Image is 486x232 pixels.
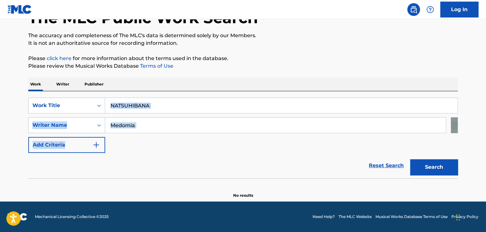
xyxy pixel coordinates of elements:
p: Writer [54,78,71,91]
a: The MLC Website [339,214,372,220]
a: Terms of Use [139,63,173,69]
div: Drag [456,208,460,227]
p: Please review the Musical Works Database [28,62,458,70]
div: Writer Name [32,121,90,129]
a: Reset Search [366,159,407,173]
img: search [410,6,417,13]
p: No results [233,185,253,198]
a: Public Search [407,3,420,16]
img: help [426,6,434,13]
span: Mechanical Licensing Collective © 2025 [35,214,109,220]
img: Delete Criterion [451,117,458,133]
img: logo [8,213,27,221]
form: Search Form [28,98,458,178]
p: It is not an authoritative source for recording information. [28,39,458,47]
p: Please for more information about the terms used in the database. [28,55,458,62]
img: MLC Logo [8,5,32,14]
div: Help [424,3,436,16]
a: Log In [440,2,478,17]
iframe: Chat Widget [454,201,486,232]
a: Musical Works Database Terms of Use [375,214,448,220]
button: Search [410,159,458,175]
a: click here [47,55,71,61]
img: 9d2ae6d4665cec9f34b9.svg [92,141,100,149]
div: Work Title [32,102,90,109]
p: Work [28,78,43,91]
p: The accuracy and completeness of The MLC's data is determined solely by our Members. [28,32,458,39]
button: Add Criteria [28,137,105,153]
a: Privacy Policy [451,214,478,220]
p: Publisher [83,78,105,91]
a: Need Help? [313,214,335,220]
